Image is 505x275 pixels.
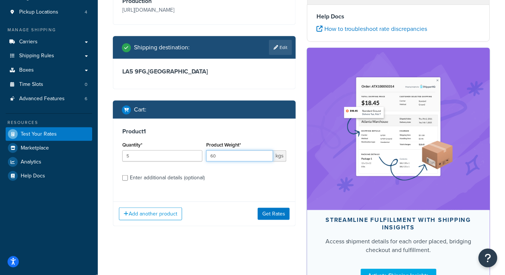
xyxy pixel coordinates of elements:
p: [URL][DOMAIN_NAME] [122,5,202,15]
img: feature-image-si-e24932ea9b9fcd0ff835db86be1ff8d589347e8876e1638d903ea230a36726be.png [342,59,455,199]
a: Test Your Rates [6,127,92,141]
span: Pickup Locations [19,9,58,15]
label: Product Weight* [206,142,241,148]
h2: Cart : [134,106,146,113]
span: kgs [273,150,286,162]
li: Advanced Features [6,92,92,106]
label: Quantity* [122,142,142,148]
input: 0 [122,150,202,162]
h3: Product 1 [122,128,286,135]
div: Streamline Fulfillment with Shipping Insights [325,216,472,231]
a: Edit [269,40,292,55]
span: Analytics [21,159,41,165]
a: Time Slots0 [6,78,92,92]
a: Help Docs [6,169,92,183]
a: Boxes [6,63,92,77]
button: Add another product [119,208,182,220]
span: Carriers [19,39,38,45]
span: 4 [85,9,87,15]
button: Get Rates [258,208,290,220]
li: Time Slots [6,78,92,92]
span: Marketplace [21,145,49,151]
span: Help Docs [21,173,45,179]
span: Time Slots [19,81,43,88]
a: Carriers [6,35,92,49]
h4: Help Docs [316,12,481,21]
a: How to troubleshoot rate discrepancies [316,24,427,33]
a: Shipping Rules [6,49,92,63]
h2: Shipping destination : [134,44,190,51]
span: 0 [85,81,87,88]
span: Test Your Rates [21,131,57,137]
input: 0.00 [206,150,273,162]
span: Shipping Rules [19,53,54,59]
input: Enter additional details (optional) [122,175,128,181]
button: Open Resource Center [479,249,497,267]
h3: LA5 9FG , [GEOGRAPHIC_DATA] [122,68,286,75]
a: Pickup Locations4 [6,5,92,19]
div: Resources [6,119,92,126]
li: Pickup Locations [6,5,92,19]
span: 6 [85,96,87,102]
div: Access shipment details for each order placed, bridging checkout and fulfillment. [325,237,472,255]
span: Boxes [19,67,34,73]
a: Marketplace [6,141,92,155]
div: Enter additional details (optional) [130,173,205,183]
span: Advanced Features [19,96,65,102]
div: Manage Shipping [6,27,92,33]
a: Advanced Features6 [6,92,92,106]
a: Analytics [6,155,92,169]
